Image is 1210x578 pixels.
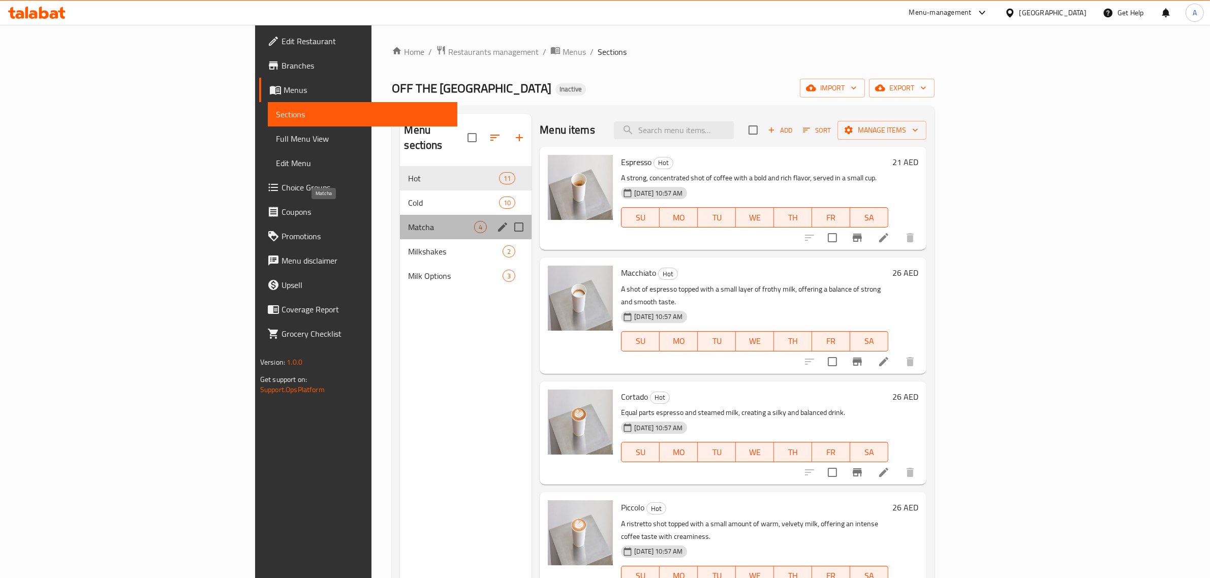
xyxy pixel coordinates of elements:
button: FR [812,442,850,462]
a: Coverage Report [259,297,457,322]
span: FR [816,210,846,225]
div: items [503,270,515,282]
span: Sections [276,108,449,120]
span: export [877,82,926,94]
span: Cold [408,197,499,209]
button: SU [621,207,660,228]
a: Edit menu item [878,356,890,368]
span: Add item [764,122,796,138]
h6: 26 AED [892,266,918,280]
a: Coupons [259,200,457,224]
span: [DATE] 10:57 AM [630,423,687,433]
span: Sort sections [483,125,507,150]
span: TU [702,334,732,348]
span: Edit Menu [276,157,449,169]
span: MO [664,210,694,225]
span: Milkshakes [408,245,503,258]
button: edit [495,219,510,235]
span: Add [766,124,794,136]
span: Grocery Checklist [282,328,449,340]
span: FR [816,445,846,460]
a: Promotions [259,224,457,248]
button: import [800,79,865,98]
span: Hot [654,157,673,169]
button: FR [812,207,850,228]
span: TH [778,334,808,348]
p: Equal parts espresso and steamed milk, creating a silky and balanced drink. [621,406,888,419]
span: Milk Options [408,270,503,282]
span: MO [664,334,694,348]
a: Sections [268,102,457,126]
span: Select to update [822,351,843,372]
div: Hot11 [400,166,532,190]
div: items [499,172,515,184]
button: FR [812,331,850,351]
a: Choice Groups [259,175,457,200]
input: search [614,121,734,139]
button: WE [736,331,774,351]
a: Edit menu item [878,232,890,244]
div: Milkshakes2 [400,239,532,264]
span: Branches [282,59,449,72]
div: Hot [650,392,670,404]
a: Menus [550,45,586,58]
span: SA [854,334,884,348]
div: Hot [408,172,499,184]
span: Sections [598,46,627,58]
div: Menu-management [909,7,972,19]
li: / [590,46,594,58]
span: Menus [563,46,586,58]
span: [DATE] 10:57 AM [630,547,687,556]
button: delete [898,460,922,485]
button: TH [774,331,812,351]
span: WE [740,334,770,348]
span: Coupons [282,206,449,218]
button: delete [898,349,922,374]
nav: Menu sections [400,162,532,292]
span: Menu disclaimer [282,254,449,267]
button: Branch-specific-item [845,460,870,485]
button: WE [736,442,774,462]
span: Espresso [621,154,651,170]
p: A shot of espresso topped with a small layer of frothy milk, offering a balance of strong and smo... [621,283,888,308]
button: TU [698,207,736,228]
div: Cold10 [400,190,532,215]
button: SU [621,331,660,351]
p: A strong, concentrated shot of coffee with a bold and rich flavor, served in a small cup. [621,172,888,184]
div: items [474,221,487,233]
li: / [543,46,546,58]
span: Restaurants management [448,46,539,58]
button: Add section [507,125,532,150]
span: [DATE] 10:57 AM [630,312,687,322]
div: items [503,245,515,258]
h6: 26 AED [892,390,918,404]
div: [GEOGRAPHIC_DATA] [1019,7,1087,18]
span: Select section [742,119,764,141]
a: Edit menu item [878,466,890,478]
h6: 26 AED [892,500,918,515]
img: Macchiato [548,266,613,331]
span: Hot [650,392,669,403]
span: SU [626,334,656,348]
a: Restaurants management [436,45,539,58]
span: OFF THE [GEOGRAPHIC_DATA] [392,77,551,100]
nav: breadcrumb [392,45,935,58]
button: SA [850,442,888,462]
p: A ristretto shot topped with a small amount of warm, velvety milk, offering an intense coffee tas... [621,518,888,543]
button: TU [698,442,736,462]
span: Select to update [822,227,843,248]
button: MO [660,442,698,462]
button: MO [660,331,698,351]
a: Grocery Checklist [259,322,457,346]
span: import [808,82,857,94]
div: Hot [658,268,678,280]
span: Version: [260,356,285,369]
span: TU [702,210,732,225]
button: TH [774,207,812,228]
span: Macchiato [621,265,656,280]
span: 4 [475,222,486,232]
div: Inactive [555,83,586,95]
button: Add [764,122,796,138]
